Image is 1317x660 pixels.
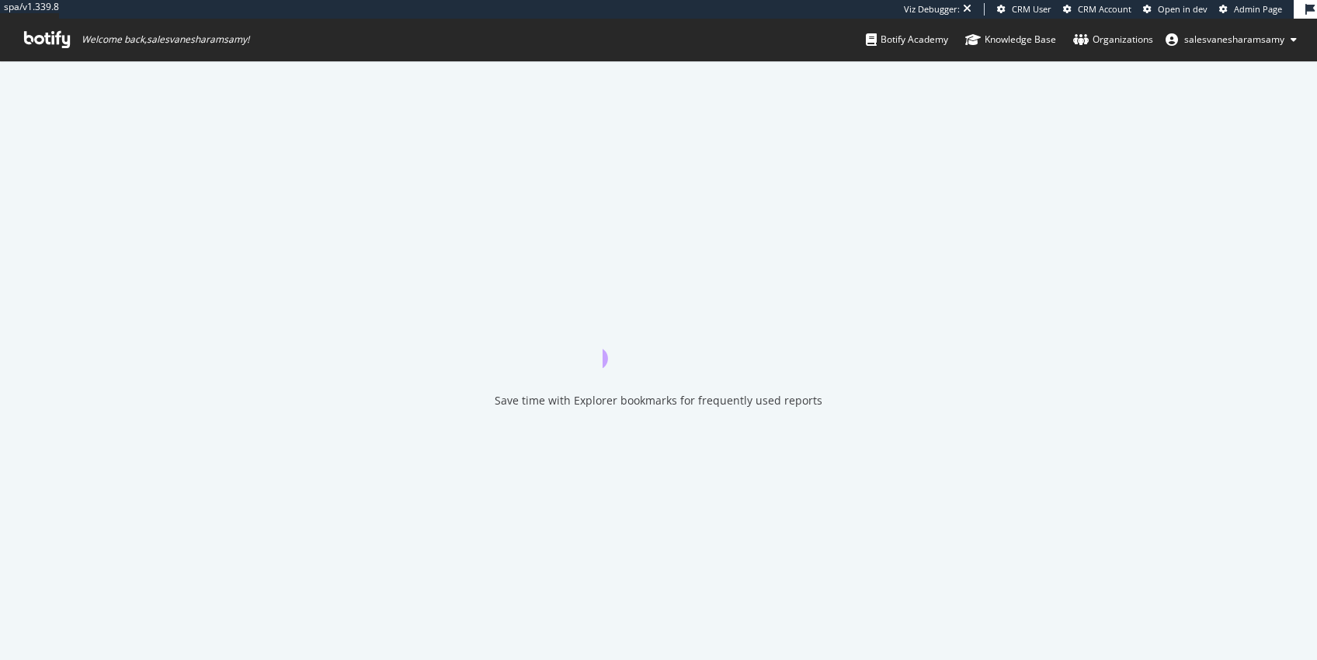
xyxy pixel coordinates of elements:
[1219,3,1282,16] a: Admin Page
[866,19,948,61] a: Botify Academy
[1073,19,1153,61] a: Organizations
[603,312,714,368] div: animation
[82,33,249,46] span: Welcome back, salesvanesharamsamy !
[1012,3,1051,15] span: CRM User
[1158,3,1208,15] span: Open in dev
[1153,27,1309,52] button: salesvanesharamsamy
[1184,33,1284,46] span: salesvanesharamsamy
[495,393,822,408] div: Save time with Explorer bookmarks for frequently used reports
[1073,32,1153,47] div: Organizations
[965,32,1056,47] div: Knowledge Base
[904,3,960,16] div: Viz Debugger:
[1063,3,1131,16] a: CRM Account
[1234,3,1282,15] span: Admin Page
[965,19,1056,61] a: Knowledge Base
[866,32,948,47] div: Botify Academy
[997,3,1051,16] a: CRM User
[1143,3,1208,16] a: Open in dev
[1078,3,1131,15] span: CRM Account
